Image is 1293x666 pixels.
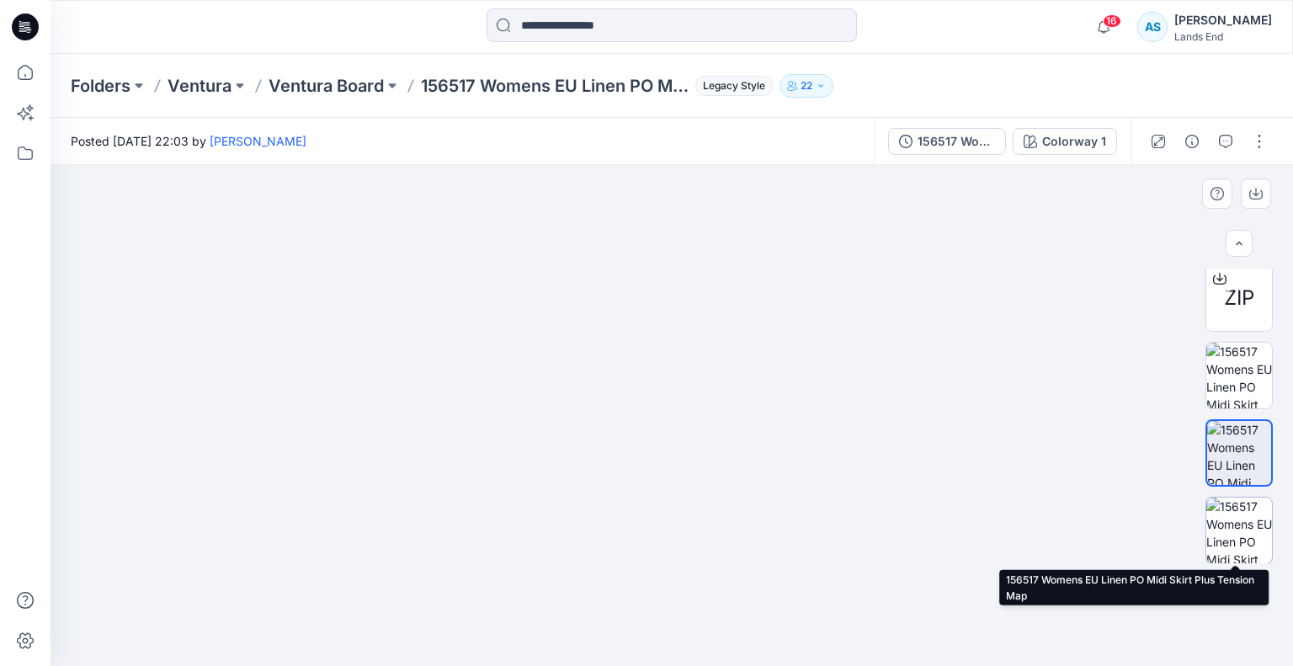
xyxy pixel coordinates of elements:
span: Legacy Style [695,76,773,96]
button: Legacy Style [689,74,773,98]
img: 156517 Womens EU Linen PO Midi Skirt Plus Pressure Map [1207,421,1271,485]
p: 22 [801,77,812,95]
a: Ventura Board [269,74,384,98]
span: 16 [1103,14,1121,28]
button: 156517 Womens EU Linen PO Midi Skirt Plus [888,128,1006,155]
button: Colorway 1 [1013,128,1117,155]
div: Colorway 1 [1042,132,1106,151]
a: Folders [71,74,130,98]
button: Details [1179,128,1205,155]
p: 156517 Womens EU Linen PO Midi Skirt Plus [421,74,689,98]
a: [PERSON_NAME] [210,134,306,148]
div: [PERSON_NAME] [1174,10,1272,30]
div: 156517 Womens EU Linen PO Midi Skirt Plus [918,132,995,151]
span: ZIP [1224,283,1254,313]
div: Lands End [1174,30,1272,43]
button: 22 [780,74,833,98]
img: 156517 Womens EU Linen PO Midi Skirt Plus Tension Map [1206,498,1272,563]
span: Posted [DATE] 22:03 by [71,132,306,150]
img: 156517 Womens EU Linen PO Midi Skirt Plus [1206,343,1272,408]
a: Ventura [168,74,231,98]
div: AS [1137,12,1168,42]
